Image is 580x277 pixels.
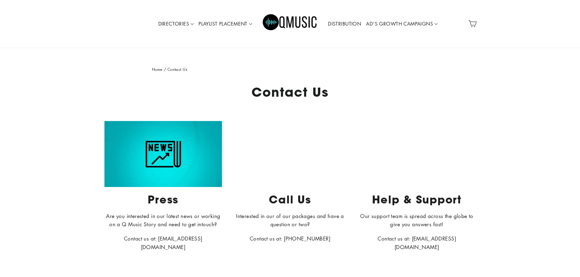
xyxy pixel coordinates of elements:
[263,10,318,37] img: Q Music Promotions
[104,212,222,228] p: Are you interested in our latest news or working on a Q Music Story and need to get intouch?
[196,17,255,31] a: PLAYLIST PLACEMENT
[231,234,349,243] p: Contact us at: [PHONE_NUMBER]
[231,193,349,206] p: Call Us
[104,193,222,206] p: Press
[104,234,222,251] p: Contact us at: [EMAIL_ADDRESS][DOMAIN_NAME]
[358,193,476,206] p: Help & Support
[231,212,349,228] p: Interested in our of our packages and have a question or two?
[152,66,163,72] a: Home
[167,66,187,72] span: Contact Us
[358,212,476,228] p: Our support team is spread across the globe to give you answers fast!
[152,85,428,99] h1: Contact Us
[164,66,166,72] span: /
[137,6,443,42] div: Primary
[364,17,440,31] a: AD'S GROWTH CAMPAIGNS
[156,17,196,31] a: DIRECTORIES
[152,66,428,73] nav: breadcrumbs
[325,17,364,31] a: DISTRIBUTION
[358,234,476,251] p: Contact us at: [EMAIL_ADDRESS][DOMAIN_NAME]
